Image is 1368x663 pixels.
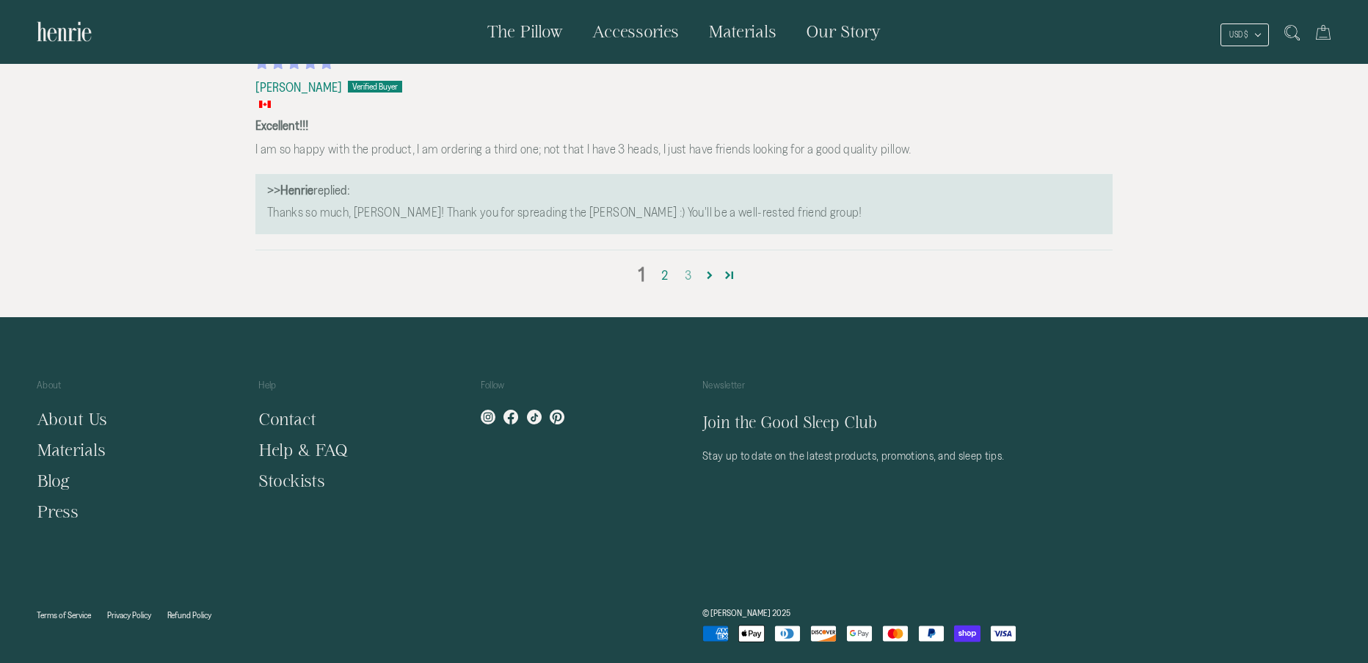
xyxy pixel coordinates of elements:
[280,183,313,197] b: Henrie
[806,22,881,40] span: Our Story
[702,411,1165,435] h5: Join the Good Sleep Club
[708,22,776,40] span: Materials
[167,610,211,620] a: Refund Policy
[255,140,1113,159] p: I am so happy with the product, I am ordering a third one; not that I have 3 heads, I just have f...
[702,449,1165,462] p: Stay up to date on the latest products, promotions, and sleep tips.
[37,410,107,428] a: About Us
[267,203,1101,222] p: Thanks so much, [PERSON_NAME]! Thank you for spreading the [PERSON_NAME] :) You'll be a well-rest...
[487,22,563,40] span: The Pillow
[37,441,106,459] a: Materials
[1220,23,1269,46] button: USD $
[37,471,70,490] a: Blog
[259,101,271,109] img: CA
[255,80,342,94] span: [PERSON_NAME]
[258,410,316,428] a: Contact
[481,377,666,404] p: Follow
[258,377,443,404] p: Help
[255,56,333,70] span: 5 star review
[258,441,348,459] a: Help & FAQ
[652,266,676,285] a: Page 2
[37,15,92,48] img: Henrie
[719,265,739,285] a: Page 10
[37,377,222,404] p: About
[37,610,91,620] a: Terms of Service
[255,117,1113,135] b: Excellent!!!
[702,608,790,617] a: © [PERSON_NAME] 2025
[676,266,699,285] a: Page 3
[702,377,1165,404] p: Newsletter
[37,502,79,521] a: Press
[592,22,679,40] span: Accessories
[107,610,151,620] a: Privacy Policy
[267,181,1101,200] div: >> replied:
[258,471,325,490] a: Stockists
[699,265,719,285] a: Page 2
